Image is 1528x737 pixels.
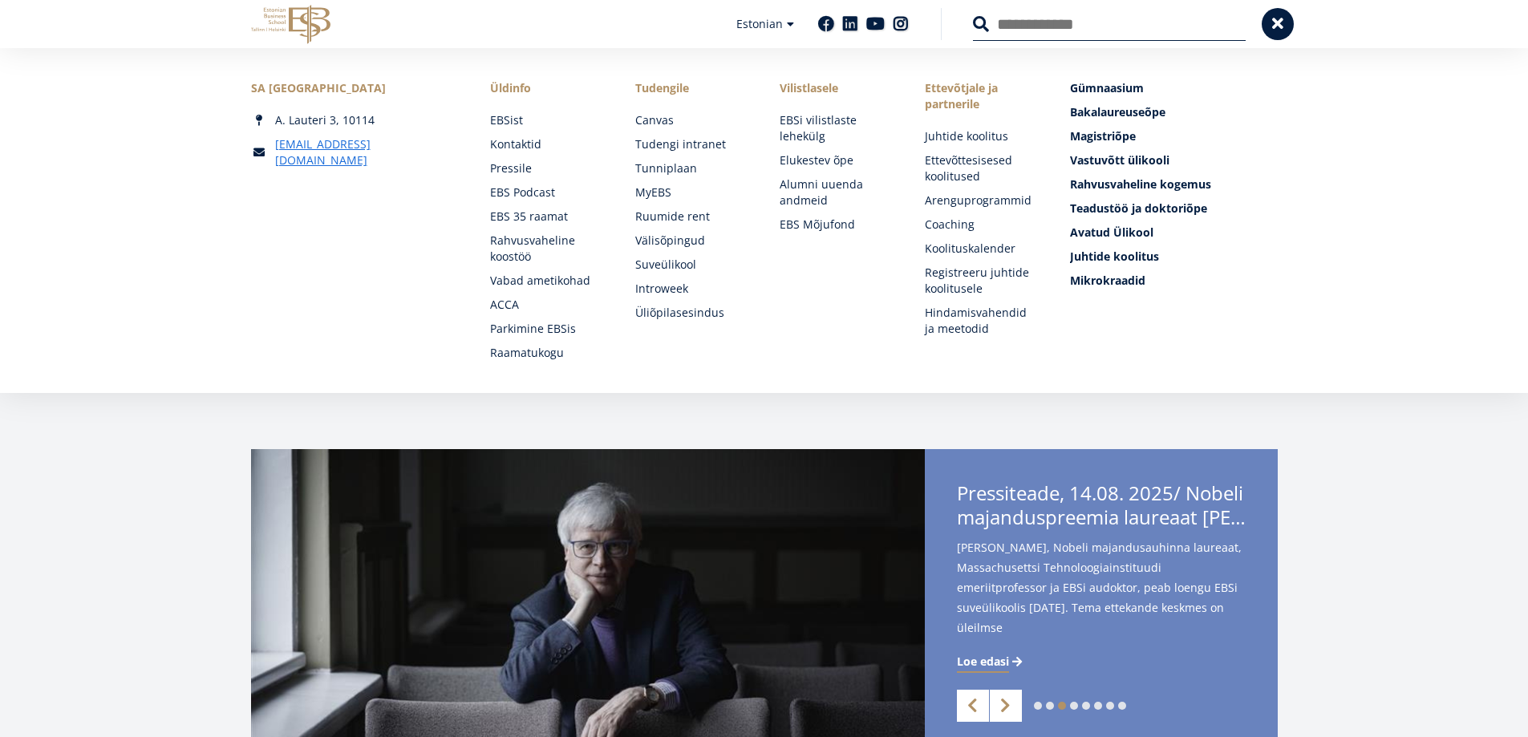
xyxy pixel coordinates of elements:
[925,265,1038,297] a: Registreeru juhtide koolitusele
[490,112,603,128] a: EBSist
[490,273,603,289] a: Vabad ametikohad
[635,112,748,128] a: Canvas
[1070,249,1277,265] a: Juhtide koolitus
[1070,176,1277,192] a: Rahvusvaheline kogemus
[925,305,1038,337] a: Hindamisvahendid ja meetodid
[957,537,1246,663] span: [PERSON_NAME], Nobeli majandusauhinna laureaat, Massachusettsi Tehnoloogiainstituudi emeriitprofe...
[866,16,885,32] a: Youtube
[990,690,1022,722] a: Next
[925,192,1038,209] a: Arenguprogrammid
[957,654,1009,670] span: Loe edasi
[490,345,603,361] a: Raamatukogu
[490,321,603,337] a: Parkimine EBSis
[1094,702,1102,710] a: 6
[635,136,748,152] a: Tudengi intranet
[275,136,458,168] a: [EMAIL_ADDRESS][DOMAIN_NAME]
[635,160,748,176] a: Tunniplaan
[1070,104,1165,119] span: Bakalaureuseõpe
[957,654,1025,670] a: Loe edasi
[1106,702,1114,710] a: 7
[1070,225,1153,240] span: Avatud Ülikool
[490,297,603,313] a: ACCA
[925,80,1038,112] span: Ettevõtjale ja partnerile
[1070,104,1277,120] a: Bakalaureuseõpe
[1070,152,1277,168] a: Vastuvõtt ülikooli
[957,690,989,722] a: Previous
[780,152,893,168] a: Elukestev õpe
[925,217,1038,233] a: Coaching
[1118,702,1126,710] a: 8
[490,80,603,96] span: Üldinfo
[490,184,603,200] a: EBS Podcast
[780,80,893,96] span: Vilistlasele
[635,184,748,200] a: MyEBS
[1070,80,1277,96] a: Gümnaasium
[635,233,748,249] a: Välisõpingud
[1070,176,1211,192] span: Rahvusvaheline kogemus
[1070,80,1144,95] span: Gümnaasium
[251,112,458,128] div: A. Lauteri 3, 10114
[1070,225,1277,241] a: Avatud Ülikool
[818,16,834,32] a: Facebook
[490,233,603,265] a: Rahvusvaheline koostöö
[490,209,603,225] a: EBS 35 raamat
[635,80,748,96] a: Tudengile
[490,160,603,176] a: Pressile
[1070,702,1078,710] a: 4
[780,112,893,144] a: EBSi vilistlaste lehekülg
[635,257,748,273] a: Suveülikool
[925,241,1038,257] a: Koolituskalender
[1070,128,1277,144] a: Magistriõpe
[1070,152,1169,168] span: Vastuvõtt ülikooli
[1058,702,1066,710] a: 3
[780,217,893,233] a: EBS Mõjufond
[925,128,1038,144] a: Juhtide koolitus
[1070,200,1207,216] span: Teadustöö ja doktoriõpe
[635,281,748,297] a: Introweek
[1034,702,1042,710] a: 1
[1070,273,1145,288] span: Mikrokraadid
[842,16,858,32] a: Linkedin
[1070,249,1159,264] span: Juhtide koolitus
[490,136,603,152] a: Kontaktid
[1070,273,1277,289] a: Mikrokraadid
[925,152,1038,184] a: Ettevõttesisesed koolitused
[635,305,748,321] a: Üliõpilasesindus
[251,80,458,96] div: SA [GEOGRAPHIC_DATA]
[893,16,909,32] a: Instagram
[1070,128,1136,144] span: Magistriõpe
[957,505,1246,529] span: majanduspreemia laureaat [PERSON_NAME] esineb EBSi suveülikoolis
[1046,702,1054,710] a: 2
[1070,200,1277,217] a: Teadustöö ja doktoriõpe
[635,209,748,225] a: Ruumide rent
[957,481,1246,534] span: Pressiteade, 14.08. 2025/ Nobeli
[780,176,893,209] a: Alumni uuenda andmeid
[1082,702,1090,710] a: 5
